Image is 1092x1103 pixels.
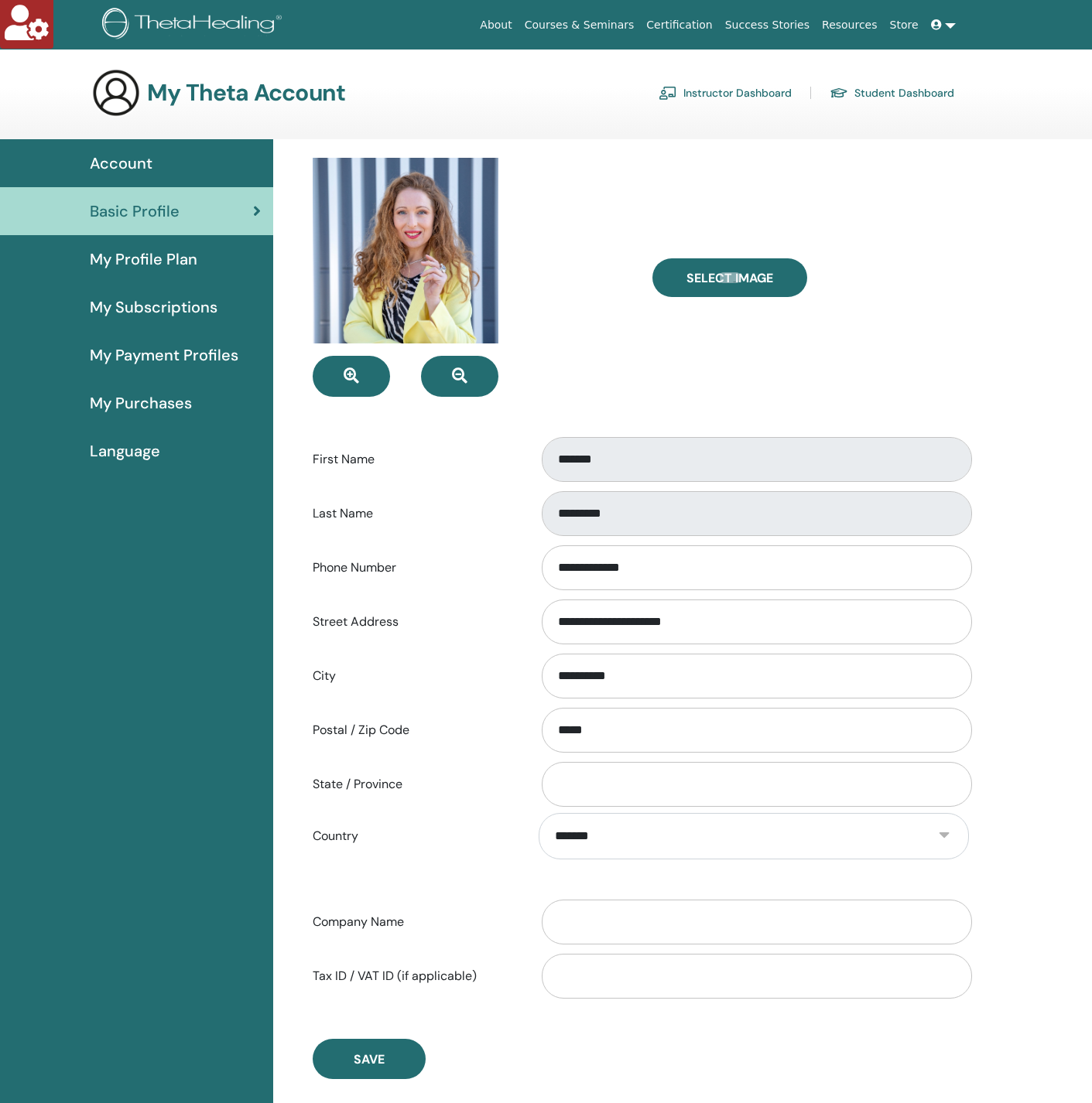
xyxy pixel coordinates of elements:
[354,1051,385,1067] span: Save
[90,391,192,415] span: My Purchases
[301,661,528,691] label: City
[301,445,528,474] label: First Name
[91,68,141,118] img: generic-user-icon.jpg
[90,439,160,463] span: Language
[519,11,641,39] a: Courses & Seminars
[313,1039,426,1079] button: Save
[313,158,498,343] img: default.jpg
[830,87,848,100] img: graduation-cap.svg
[686,270,773,286] span: Select Image
[301,607,528,637] label: Street Address
[90,248,197,271] span: My Profile Plan
[474,11,518,39] a: About
[720,272,740,283] input: Select Image
[301,553,528,582] label: Phone Number
[301,499,528,528] label: Last Name
[659,80,792,105] a: Instructor Dashboard
[640,11,718,39] a: Certification
[830,80,954,105] a: Student Dashboard
[659,86,677,100] img: chalkboard-teacher.svg
[90,152,152,175] span: Account
[719,11,816,39] a: Success Stories
[90,343,238,367] span: My Payment Profiles
[102,8,287,43] img: logo.png
[301,821,528,851] label: Country
[90,295,217,319] span: My Subscriptions
[301,907,528,937] label: Company Name
[301,715,528,745] label: Postal / Zip Code
[147,79,345,107] h3: My Theta Account
[301,770,528,799] label: State / Province
[90,200,180,223] span: Basic Profile
[301,961,528,991] label: Tax ID / VAT ID (if applicable)
[816,11,884,39] a: Resources
[884,11,925,39] a: Store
